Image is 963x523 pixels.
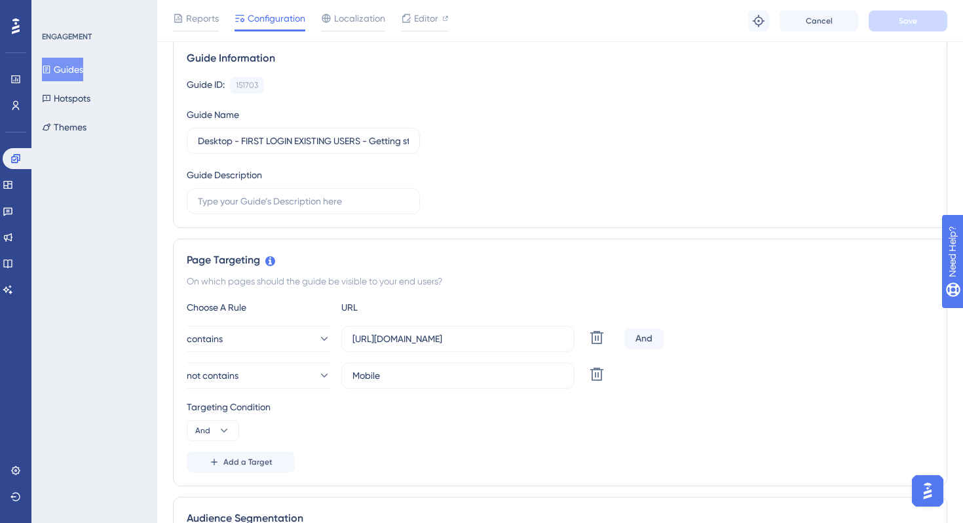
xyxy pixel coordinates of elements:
span: Editor [414,10,438,26]
button: not contains [187,362,331,389]
button: contains [187,326,331,352]
span: Need Help? [31,3,82,19]
div: Guide Description [187,167,262,183]
button: Save [869,10,947,31]
input: yourwebsite.com/path [352,368,563,383]
span: Cancel [806,16,833,26]
span: contains [187,331,223,347]
div: And [624,328,664,349]
input: yourwebsite.com/path [352,332,563,346]
div: Targeting Condition [187,399,934,415]
span: Save [899,16,917,26]
button: And [187,420,239,441]
button: Guides [42,58,83,81]
button: Themes [42,115,86,139]
span: Configuration [248,10,305,26]
button: Add a Target [187,452,295,473]
div: Choose A Rule [187,300,331,315]
div: Guide Information [187,50,934,66]
span: Localization [334,10,385,26]
div: 151703 [236,80,258,90]
span: And [195,425,210,436]
span: Reports [186,10,219,26]
span: Add a Target [223,457,273,467]
div: ENGAGEMENT [42,31,92,42]
div: URL [341,300,485,315]
div: Guide ID: [187,77,225,94]
div: Page Targeting [187,252,934,268]
div: On which pages should the guide be visible to your end users? [187,273,934,289]
div: Guide Name [187,107,239,123]
button: Hotspots [42,87,90,110]
input: Type your Guide’s Description here [198,194,409,208]
button: Cancel [780,10,858,31]
input: Type your Guide’s Name here [198,134,409,148]
iframe: UserGuiding AI Assistant Launcher [908,471,947,511]
span: not contains [187,368,238,383]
